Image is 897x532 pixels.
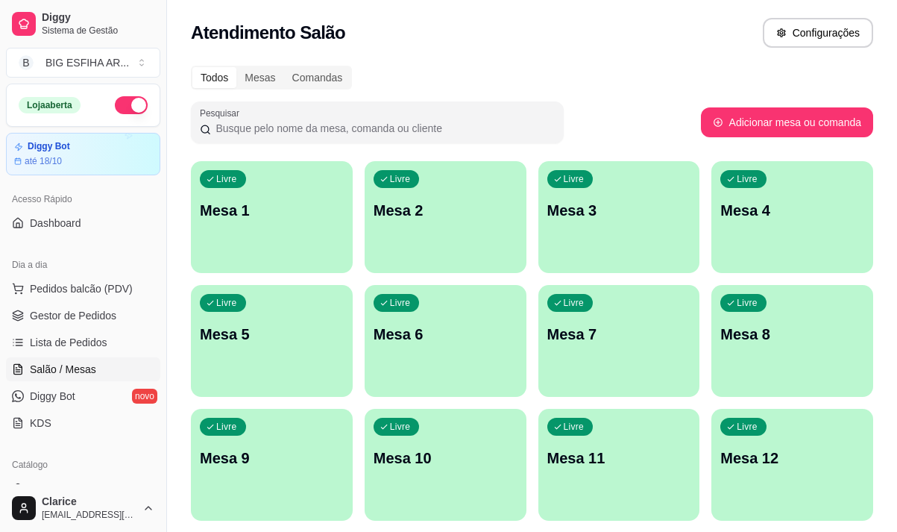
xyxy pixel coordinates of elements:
[191,161,353,273] button: LivreMesa 1
[547,200,691,221] p: Mesa 3
[365,285,526,397] button: LivreMesa 6
[30,389,75,404] span: Diggy Bot
[564,421,585,433] p: Livre
[211,121,555,136] input: Pesquisar
[390,297,411,309] p: Livre
[538,409,700,521] button: LivreMesa 11
[720,324,864,345] p: Mesa 8
[30,481,72,496] span: Produtos
[45,55,129,70] div: BIG ESFIHA AR ...
[200,448,344,469] p: Mesa 9
[547,324,691,345] p: Mesa 7
[564,297,585,309] p: Livre
[564,173,585,185] p: Livre
[720,200,864,221] p: Mesa 4
[6,48,160,78] button: Select a team
[711,409,873,521] button: LivreMesa 12
[365,409,526,521] button: LivreMesa 10
[191,21,345,45] h2: Atendimento Salão
[737,297,758,309] p: Livre
[390,421,411,433] p: Livre
[390,173,411,185] p: Livre
[30,308,116,323] span: Gestor de Pedidos
[6,357,160,381] a: Salão / Mesas
[192,67,236,88] div: Todos
[191,285,353,397] button: LivreMesa 5
[6,477,160,501] a: Produtos
[365,161,526,273] button: LivreMesa 2
[6,277,160,301] button: Pedidos balcão (PDV)
[42,25,154,37] span: Sistema de Gestão
[720,448,864,469] p: Mesa 12
[538,285,700,397] button: LivreMesa 7
[28,141,70,152] article: Diggy Bot
[115,96,148,114] button: Alterar Status
[200,107,245,119] label: Pesquisar
[216,173,237,185] p: Livre
[711,161,873,273] button: LivreMesa 4
[42,11,154,25] span: Diggy
[6,304,160,328] a: Gestor de Pedidos
[30,335,107,350] span: Lista de Pedidos
[42,509,136,521] span: [EMAIL_ADDRESS][DOMAIN_NAME]
[19,97,81,113] div: Loja aberta
[30,281,133,296] span: Pedidos balcão (PDV)
[6,490,160,526] button: Clarice[EMAIL_ADDRESS][DOMAIN_NAME]
[216,421,237,433] p: Livre
[6,253,160,277] div: Dia a dia
[6,211,160,235] a: Dashboard
[6,331,160,354] a: Lista de Pedidos
[200,200,344,221] p: Mesa 1
[547,448,691,469] p: Mesa 11
[6,187,160,211] div: Acesso Rápido
[374,200,517,221] p: Mesa 2
[30,362,96,377] span: Salão / Mesas
[374,324,517,345] p: Mesa 6
[374,448,517,469] p: Mesa 10
[216,297,237,309] p: Livre
[711,285,873,397] button: LivreMesa 8
[30,416,51,431] span: KDS
[6,411,160,435] a: KDS
[19,55,34,70] span: B
[200,324,344,345] p: Mesa 5
[737,421,758,433] p: Livre
[236,67,283,88] div: Mesas
[284,67,351,88] div: Comandas
[25,155,62,167] article: até 18/10
[30,216,81,231] span: Dashboard
[6,453,160,477] div: Catálogo
[763,18,873,48] button: Configurações
[701,107,873,137] button: Adicionar mesa ou comanda
[191,409,353,521] button: LivreMesa 9
[538,161,700,273] button: LivreMesa 3
[6,6,160,42] a: DiggySistema de Gestão
[737,173,758,185] p: Livre
[6,384,160,408] a: Diggy Botnovo
[42,495,136,509] span: Clarice
[6,133,160,175] a: Diggy Botaté 18/10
